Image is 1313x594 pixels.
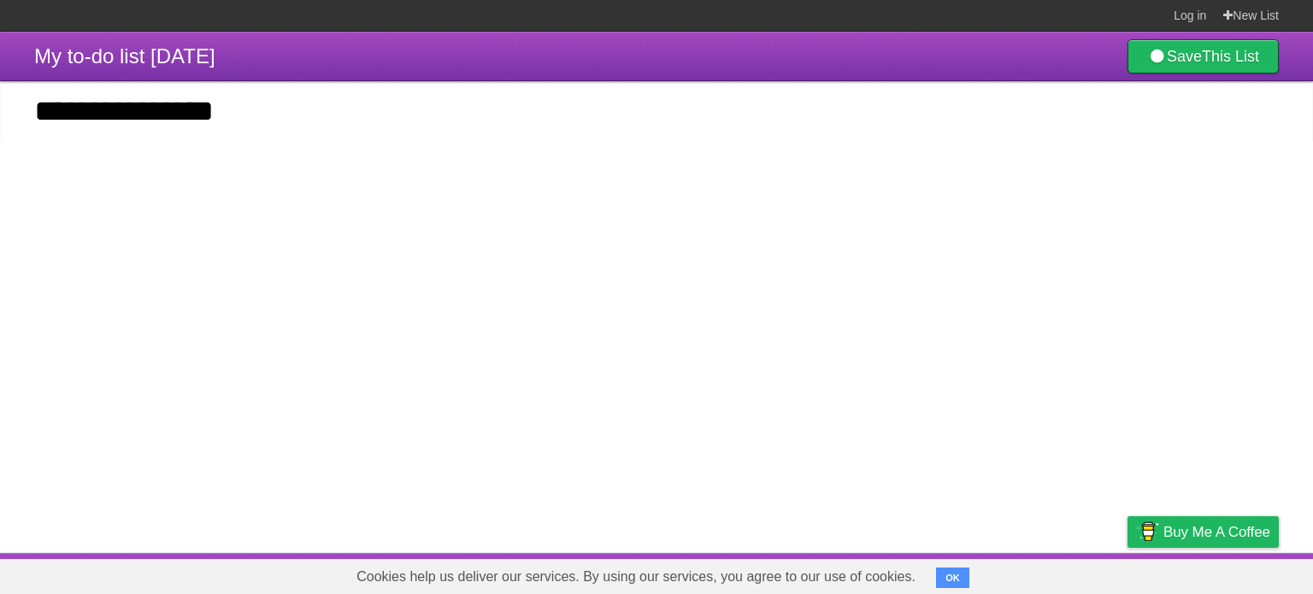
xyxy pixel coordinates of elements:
[936,568,969,588] button: OK
[1163,517,1270,547] span: Buy me a coffee
[1128,39,1279,74] a: SaveThis List
[900,557,936,590] a: About
[339,560,933,594] span: Cookies help us deliver our services. By using our services, you agree to our use of cookies.
[1171,557,1279,590] a: Suggest a feature
[1047,557,1085,590] a: Terms
[1136,517,1159,546] img: Buy me a coffee
[1128,516,1279,548] a: Buy me a coffee
[1105,557,1150,590] a: Privacy
[1202,48,1259,65] b: This List
[957,557,1026,590] a: Developers
[34,44,215,68] span: My to-do list [DATE]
